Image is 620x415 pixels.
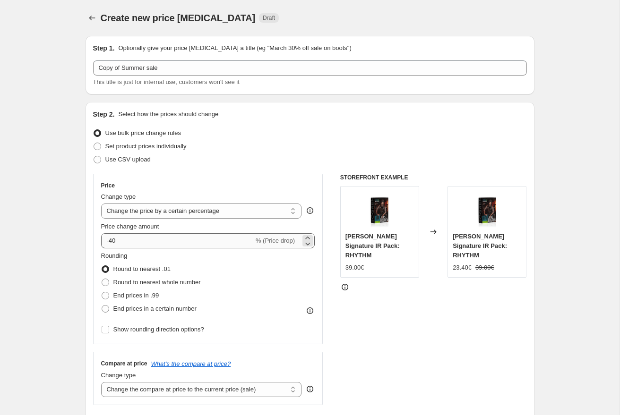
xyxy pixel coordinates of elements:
[101,193,136,200] span: Change type
[345,233,400,259] span: [PERSON_NAME] Signature IR Pack: RHYTHM
[453,233,507,259] span: [PERSON_NAME] Signature IR Pack: RHYTHM
[105,156,151,163] span: Use CSV upload
[151,360,231,367] button: What's the compare at price?
[93,43,115,53] h2: Step 1.
[361,191,398,229] img: IRRhythmPack_80x.png
[113,326,204,333] span: Show rounding direction options?
[118,110,218,119] p: Select how the prices should change
[101,13,256,23] span: Create new price [MEDICAL_DATA]
[305,384,315,394] div: help
[340,174,527,181] h6: STOREFRONT EXAMPLE
[101,233,254,248] input: -15
[263,14,275,22] span: Draft
[101,372,136,379] span: Change type
[113,279,201,286] span: Round to nearest whole number
[101,182,115,189] h3: Price
[93,60,527,76] input: 30% off holiday sale
[468,191,506,229] img: IRRhythmPack_80x.png
[101,252,128,259] span: Rounding
[305,206,315,215] div: help
[93,78,240,85] span: This title is just for internal use, customers won't see it
[256,237,295,244] span: % (Price drop)
[113,305,197,312] span: End prices in a certain number
[118,43,351,53] p: Optionally give your price [MEDICAL_DATA] a title (eg "March 30% off sale on boots")
[105,129,181,136] span: Use bulk price change rules
[475,263,494,272] strike: 39.00€
[453,263,472,272] div: 23.40€
[86,11,99,25] button: Price change jobs
[345,263,364,272] div: 39.00€
[113,265,171,272] span: Round to nearest .01
[101,223,159,230] span: Price change amount
[113,292,159,299] span: End prices in .99
[93,110,115,119] h2: Step 2.
[105,143,187,150] span: Set product prices individually
[101,360,147,367] h3: Compare at price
